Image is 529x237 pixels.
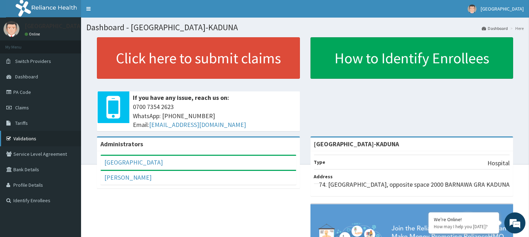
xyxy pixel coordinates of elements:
p: 74. [GEOGRAPHIC_DATA], opposite space 2000 BARNAWA GRA KADUNA [319,180,510,189]
strong: [GEOGRAPHIC_DATA]-KADUNA [314,140,399,148]
b: If you have any issue, reach us on: [133,94,229,102]
p: [GEOGRAPHIC_DATA] [25,23,83,29]
b: Address [314,173,333,180]
a: [GEOGRAPHIC_DATA] [104,158,163,166]
span: Switch Providers [15,58,51,64]
p: Hospital [487,159,510,168]
div: We're Online! [434,216,494,223]
b: Type [314,159,326,165]
a: [EMAIL_ADDRESS][DOMAIN_NAME] [149,121,246,129]
a: [PERSON_NAME] [104,173,152,181]
a: Click here to submit claims [97,37,300,79]
span: Dashboard [15,73,38,80]
img: User Image [468,5,476,13]
a: Dashboard [482,25,508,31]
img: User Image [4,21,19,37]
a: Online [25,32,42,37]
span: Claims [15,104,29,111]
li: Here [509,25,524,31]
b: Administrators [100,140,143,148]
span: Tariffs [15,120,28,126]
a: How to Identify Enrollees [310,37,513,79]
p: How may I help you today? [434,224,494,230]
span: [GEOGRAPHIC_DATA] [481,6,524,12]
span: 0700 7354 2623 WhatsApp: [PHONE_NUMBER] Email: [133,102,296,129]
h1: Dashboard - [GEOGRAPHIC_DATA]-KADUNA [86,23,524,32]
